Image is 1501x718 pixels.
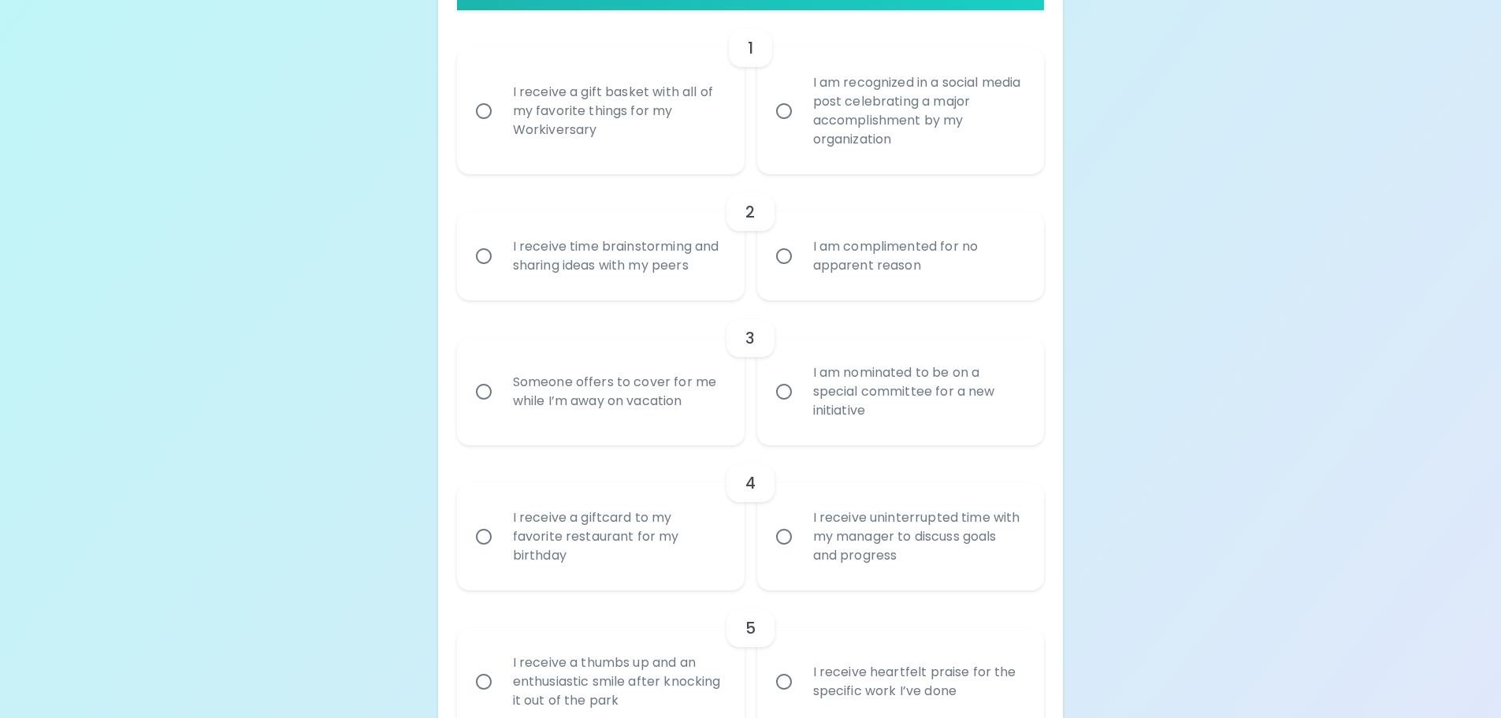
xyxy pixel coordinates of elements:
[457,300,1045,445] div: choice-group-check
[801,489,1036,584] div: I receive uninterrupted time with my manager to discuss goals and progress
[801,344,1036,439] div: I am nominated to be on a special committee for a new initiative
[745,199,755,225] h6: 2
[500,354,736,430] div: Someone offers to cover for me while I’m away on vacation
[500,489,736,584] div: I receive a giftcard to my favorite restaurant for my birthday
[457,445,1045,590] div: choice-group-check
[745,471,756,496] h6: 4
[457,174,1045,300] div: choice-group-check
[500,64,736,158] div: I receive a gift basket with all of my favorite things for my Workiversary
[801,218,1036,294] div: I am complimented for no apparent reason
[748,35,753,61] h6: 1
[745,326,755,351] h6: 3
[801,54,1036,168] div: I am recognized in a social media post celebrating a major accomplishment by my organization
[500,218,736,294] div: I receive time brainstorming and sharing ideas with my peers
[457,10,1045,174] div: choice-group-check
[745,616,756,641] h6: 5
